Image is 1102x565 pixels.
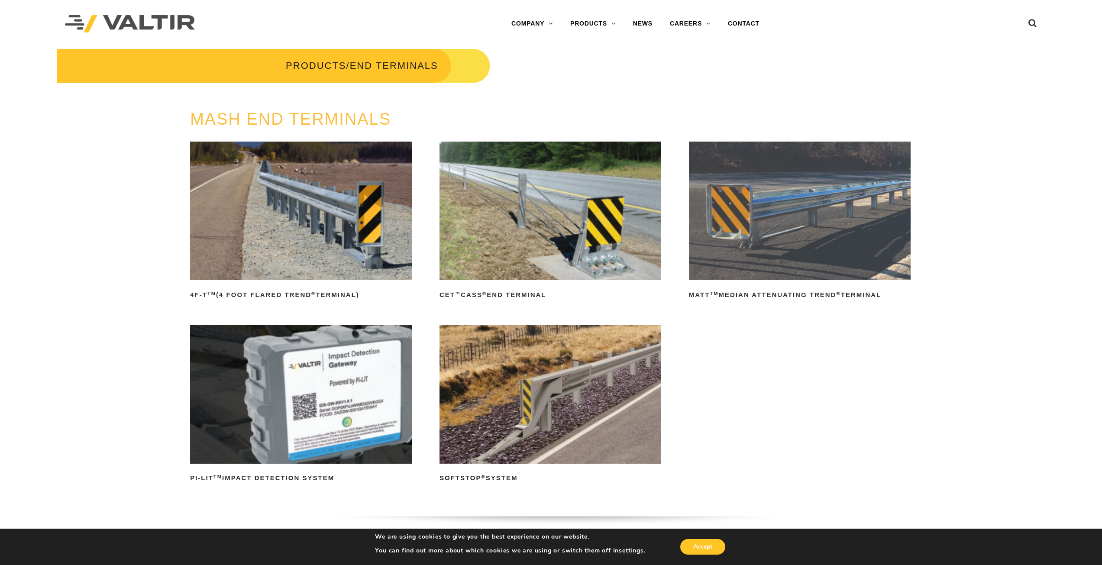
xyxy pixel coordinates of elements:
[440,471,661,485] h2: SoftStop System
[311,291,316,296] sup: ®
[286,60,346,71] a: PRODUCTS
[190,471,412,485] h2: PI-LIT Impact Detection System
[440,142,661,302] a: CET™CASS®End Terminal
[719,15,768,32] a: CONTACT
[619,547,643,555] button: settings
[562,15,624,32] a: PRODUCTS
[440,288,661,302] h2: CET CASS End Terminal
[661,15,719,32] a: CAREERS
[482,474,486,479] sup: ®
[836,291,840,296] sup: ®
[503,15,562,32] a: COMPANY
[375,547,645,555] p: You can find out more about which cookies we are using or switch them off in .
[65,15,195,33] img: Valtir
[190,110,391,128] a: MASH END TERMINALS
[375,533,645,541] p: We are using cookies to give you the best experience on our website.
[689,288,911,302] h2: MATT Median Attenuating TREND Terminal
[455,291,461,296] sup: ™
[689,142,911,302] a: MATTTMMedian Attenuating TREND®Terminal
[440,325,661,464] img: SoftStop System End Terminal
[624,15,661,32] a: NEWS
[190,288,412,302] h2: 4F-T (4 Foot Flared TREND Terminal)
[710,291,718,296] sup: TM
[190,142,412,302] a: 4F-TTM(4 Foot Flared TREND®Terminal)
[213,474,222,479] sup: TM
[190,325,412,485] a: PI-LITTMImpact Detection System
[680,539,725,555] button: Accept
[440,325,661,485] a: SoftStop®System
[482,291,487,296] sup: ®
[350,60,438,71] span: END TERMINALS
[207,291,216,296] sup: TM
